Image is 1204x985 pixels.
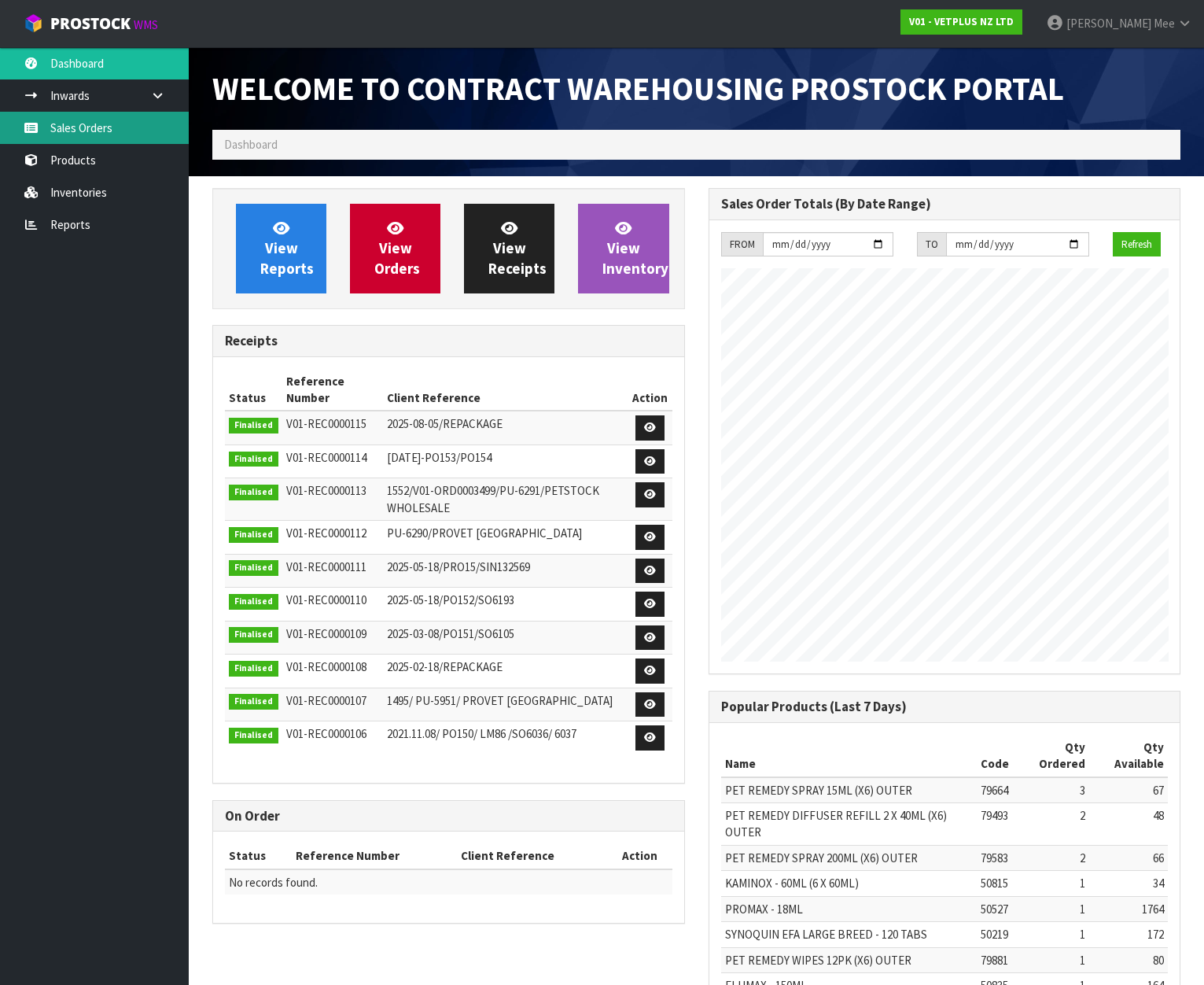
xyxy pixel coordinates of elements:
[286,526,366,540] span: V01-REC0000112
[225,334,672,349] h3: Receipts
[225,869,672,895] td: No records found.
[1013,803,1088,846] td: 2
[374,219,420,278] span: View Orders
[1089,777,1168,803] td: 67
[212,68,1064,109] span: Welcome to Contract Warehousing ProStock Portal
[225,369,282,411] th: Status
[608,843,672,869] th: Action
[721,896,978,921] td: PROMAX - 18ML
[286,450,366,465] span: V01-REC0000114
[286,483,366,498] span: V01-REC0000113
[1013,871,1088,896] td: 1
[721,777,978,803] td: PET REMEDY SPRAY 15ML (X6) OUTER
[721,197,1169,212] h3: Sales Order Totals (By Date Range)
[286,693,366,708] span: V01-REC0000107
[457,843,607,869] th: Client Reference
[1089,922,1168,947] td: 172
[977,845,1013,870] td: 79583
[225,809,672,824] h3: On Order
[387,483,599,515] span: 1552/V01-ORD0003499/PU-6291/PETSTOCK WHOLESALE
[387,526,582,540] span: PU-6290/PROVET [GEOGRAPHIC_DATA]
[909,15,1014,28] strong: V01 - VETPLUS NZ LTD
[350,204,440,293] a: ViewOrders
[488,219,547,278] span: View Receipts
[977,896,1013,921] td: 50527
[229,627,278,643] span: Finalised
[229,728,278,743] span: Finalised
[1089,803,1168,846] td: 48
[977,947,1013,972] td: 79881
[721,922,978,947] td: SYNOQUIN EFA LARGE BREED - 120 TABS
[464,204,554,293] a: ViewReceipts
[229,418,278,433] span: Finalised
[1089,871,1168,896] td: 34
[229,661,278,677] span: Finalised
[236,204,326,293] a: ViewReports
[1013,947,1088,972] td: 1
[721,735,978,777] th: Name
[260,219,314,278] span: View Reports
[229,485,278,500] span: Finalised
[721,947,978,972] td: PET REMEDY WIPES 12PK (X6) OUTER
[24,13,43,33] img: cube-alt.png
[286,626,366,641] span: V01-REC0000109
[1089,845,1168,870] td: 66
[917,232,946,257] div: TO
[977,871,1013,896] td: 50815
[387,726,576,741] span: 2021.11.08/ PO150/ LM86 /SO6036/ 6037
[1066,16,1151,31] span: [PERSON_NAME]
[1089,896,1168,921] td: 1764
[387,626,514,641] span: 2025-03-08/PO151/SO6105
[387,659,503,674] span: 2025-02-18/REPACKAGE
[578,204,668,293] a: ViewInventory
[383,369,628,411] th: Client Reference
[292,843,458,869] th: Reference Number
[229,694,278,710] span: Finalised
[1013,845,1088,870] td: 2
[721,845,978,870] td: PET REMEDY SPRAY 200ML (X6) OUTER
[282,369,384,411] th: Reference Number
[602,219,668,278] span: View Inventory
[721,871,978,896] td: KAMINOX - 60ML (6 X 60ML)
[286,726,366,741] span: V01-REC0000106
[387,416,503,431] span: 2025-08-05/REPACKAGE
[721,232,763,257] div: FROM
[229,594,278,610] span: Finalised
[286,559,366,574] span: V01-REC0000111
[286,416,366,431] span: V01-REC0000115
[1013,735,1088,777] th: Qty Ordered
[721,699,1169,714] h3: Popular Products (Last 7 Days)
[977,803,1013,846] td: 79493
[387,592,514,607] span: 2025-05-18/PO152/SO6193
[1013,922,1088,947] td: 1
[721,803,978,846] td: PET REMEDY DIFFUSER REFILL 2 X 40ML (X6) OUTER
[229,527,278,543] span: Finalised
[229,560,278,576] span: Finalised
[134,17,158,32] small: WMS
[1013,896,1088,921] td: 1
[1089,947,1168,972] td: 80
[224,137,278,152] span: Dashboard
[387,450,492,465] span: [DATE]-PO153/PO154
[387,693,613,708] span: 1495/ PU-5951/ PROVET [GEOGRAPHIC_DATA]
[628,369,672,411] th: Action
[387,559,530,574] span: 2025-05-18/PRO15/SIN132569
[50,13,131,34] span: ProStock
[977,777,1013,803] td: 79664
[1089,735,1168,777] th: Qty Available
[1113,232,1161,257] button: Refresh
[286,592,366,607] span: V01-REC0000110
[1154,16,1175,31] span: Mee
[229,452,278,467] span: Finalised
[286,659,366,674] span: V01-REC0000108
[225,843,292,869] th: Status
[977,735,1013,777] th: Code
[1013,777,1088,803] td: 3
[977,922,1013,947] td: 50219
